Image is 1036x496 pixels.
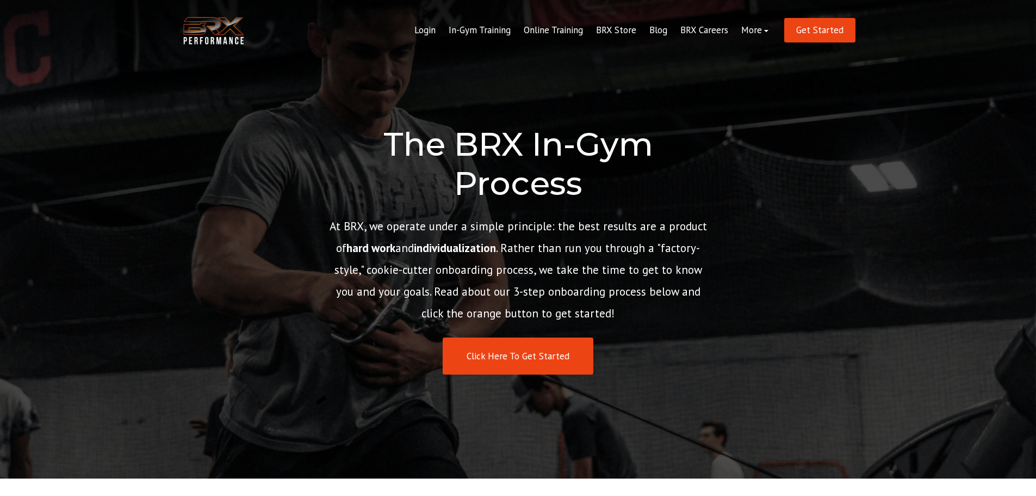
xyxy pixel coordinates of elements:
[330,219,707,321] span: At BRX, we operate under a simple principle: the best results are a product of and . Rather than ...
[346,241,395,255] strong: hard work
[784,18,855,42] a: Get Started
[414,241,496,255] strong: individualization
[408,17,775,44] div: Navigation Menu
[674,17,735,44] a: BRX Careers
[383,124,653,203] span: The BRX In-Gym Process
[181,14,246,47] img: BRX Transparent Logo-2
[517,17,590,44] a: Online Training
[442,17,517,44] a: In-Gym Training
[443,338,593,375] a: Click Here To Get Started
[735,17,775,44] a: More
[408,17,442,44] a: Login
[590,17,643,44] a: BRX Store
[643,17,674,44] a: Blog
